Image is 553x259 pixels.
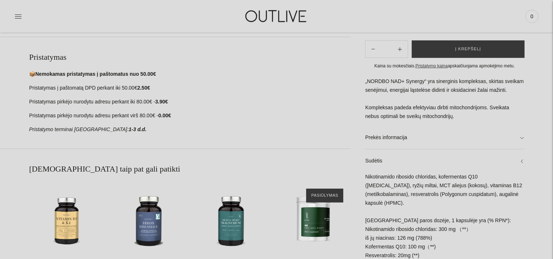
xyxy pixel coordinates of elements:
strong: 0.00€ [158,113,171,118]
em: Pristatymo terminai [GEOGRAPHIC_DATA]: [29,126,129,132]
strong: 2.50€ [137,85,150,91]
p: Pristatymas pirkėjo nurodytu adresu perkant iki 80.00€ - [29,98,351,106]
a: NORDBO Stress Essentials įtampos mažinimui 60kaps [111,181,186,256]
strong: 3.90€ [155,99,168,105]
a: L CELL Nikotinamido Ribosido (NR) >98% grynumo kapsulės NAD+ kiekio didinimui 60kaps [276,181,351,256]
p: „NORDBO NAD+ Synergy“ yra sinerginis kompleksas, skirtas sveikam senėjimui, energijai ląstelėse d... [365,77,524,121]
button: Subtract product quantity [392,40,408,58]
a: Prekės informacija [365,126,524,149]
button: Į krepšelį [412,40,525,58]
img: OUTLIVE [231,4,322,29]
button: Add product quantity [366,40,381,58]
h2: Pristatymas [29,52,351,63]
strong: 1-3 d.d. [129,126,146,132]
a: Magnis (3 formos) Muscle Relief energijai ir nervų sistemai 90kaps. [194,181,269,256]
strong: Nemokamas pristatymas į paštomatus nuo 50.00€ [35,71,156,77]
div: Kaina su mokesčiais. apskaičiuojama apmokėjimo metu. [365,62,524,70]
h2: [DEMOGRAPHIC_DATA] taip pat gali patikti [29,164,351,174]
a: 0 [525,8,538,24]
a: Pristatymo kaina [415,63,448,68]
span: 0 [527,11,537,21]
p: Pristatymas į paštomatą DPD perkant iki 50.00€ [29,84,351,93]
p: Pristatymas pirkėjo nurodytu adresu perkant virš 80.00€ - [29,111,351,120]
a: NORDBO Vitaminas D3+K2+Magnis lengvai įsisavinamas 90kaps. [29,181,104,256]
span: Į krepšelį [455,46,481,53]
a: Sudėtis [365,149,524,173]
p: 📦 [29,70,351,79]
input: Product quantity [381,44,392,55]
